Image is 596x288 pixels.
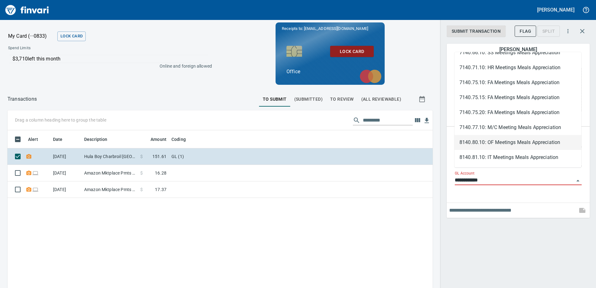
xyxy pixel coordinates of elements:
[50,165,82,181] td: [DATE]
[7,95,37,103] p: Transactions
[50,148,82,165] td: [DATE]
[32,171,39,175] span: Online transaction
[155,170,166,176] span: 16.28
[15,117,106,123] p: Drag a column heading here to group the table
[536,5,576,15] button: [PERSON_NAME]
[454,105,581,120] li: 7140.75.20: FA Meetings Meals Appreciation
[140,170,143,176] span: $
[537,28,560,33] div: Transaction still pending, cannot split yet. It usually takes 2-3 days for a merchant to settle a...
[60,33,83,40] span: Lock Card
[361,95,401,103] span: (All Reviewable)
[82,181,138,198] td: Amazon Mktplace Pmts [DOMAIN_NAME][URL] WA
[82,165,138,181] td: Amazon Mktplace Pmts [DOMAIN_NAME][URL] WA
[4,2,50,17] img: Finvari
[520,27,531,35] span: Flag
[152,153,166,160] span: 151.61
[454,90,581,105] li: 7140.75.15: FA Meetings Meals Appreciation
[140,153,143,160] span: $
[26,154,32,158] span: Receipt Required
[28,136,46,143] span: Alert
[454,45,581,60] li: 7140.66.10: SS Meetings Meals Appreciation
[50,181,82,198] td: [DATE]
[282,26,378,32] p: Receipts to:
[12,55,208,63] p: $3,710 left this month
[171,136,186,143] span: Coding
[84,136,108,143] span: Description
[151,136,166,143] span: Amount
[454,75,581,90] li: 7140.75.10: FA Meetings Meals Appreciation
[7,95,37,103] nav: breadcrumb
[294,95,323,103] span: (Submitted)
[357,66,385,86] img: mastercard.svg
[263,95,287,103] span: To Submit
[84,136,116,143] span: Description
[575,24,590,39] button: Close transaction
[413,92,433,107] button: Show transactions within a particular date range
[171,136,194,143] span: Coding
[561,24,575,38] button: More
[303,26,369,31] span: [EMAIL_ADDRESS][DOMAIN_NAME]
[454,60,581,75] li: 7140.71.10: HR Meetings Meals Appreciation
[286,68,374,75] p: Office
[413,116,422,125] button: Choose columns to display
[53,136,71,143] span: Date
[169,148,325,165] td: GL (1)
[537,7,574,13] h5: [PERSON_NAME]
[26,171,32,175] span: Receipt Required
[454,150,581,165] li: 8140.81.10: IT Meetings Meals Appreciation
[57,31,86,41] button: Lock Card
[330,95,354,103] span: To Review
[8,45,121,51] span: Spend Limits
[454,135,581,150] li: 8140.80.10: OF Meetings Meals Appreciation
[53,136,63,143] span: Date
[574,176,582,185] button: Close
[452,27,501,35] span: Submit Transaction
[422,116,431,125] button: Download table
[155,186,166,193] span: 17.37
[28,136,38,143] span: Alert
[32,187,39,191] span: Online transaction
[335,48,369,55] span: Lock Card
[515,26,536,37] button: Flag
[330,46,374,57] button: Lock Card
[140,186,143,193] span: $
[454,120,581,135] li: 7140.77.10: M/C Meeting Meals Appreciation
[26,187,32,191] span: Receipt Required
[82,148,138,165] td: Hula Boy Charbroil [GEOGRAPHIC_DATA] [GEOGRAPHIC_DATA]
[447,26,506,37] button: Submit Transaction
[499,46,537,53] h5: [PERSON_NAME]
[142,136,166,143] span: Amount
[3,63,212,69] p: Online and foreign allowed
[8,32,55,40] p: My Card (···0833)
[455,172,474,175] label: GL Account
